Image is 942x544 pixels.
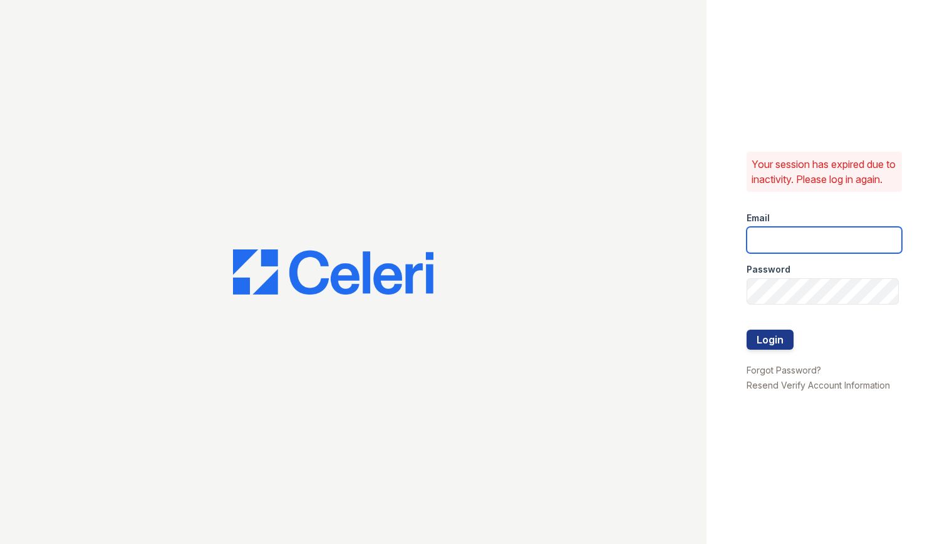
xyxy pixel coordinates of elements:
[233,249,433,295] img: CE_Logo_Blue-a8612792a0a2168367f1c8372b55b34899dd931a85d93a1a3d3e32e68fde9ad4.png
[752,157,897,187] p: Your session has expired due to inactivity. Please log in again.
[747,263,790,276] label: Password
[747,212,770,224] label: Email
[747,330,794,350] button: Login
[747,380,890,390] a: Resend Verify Account Information
[747,365,821,375] a: Forgot Password?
